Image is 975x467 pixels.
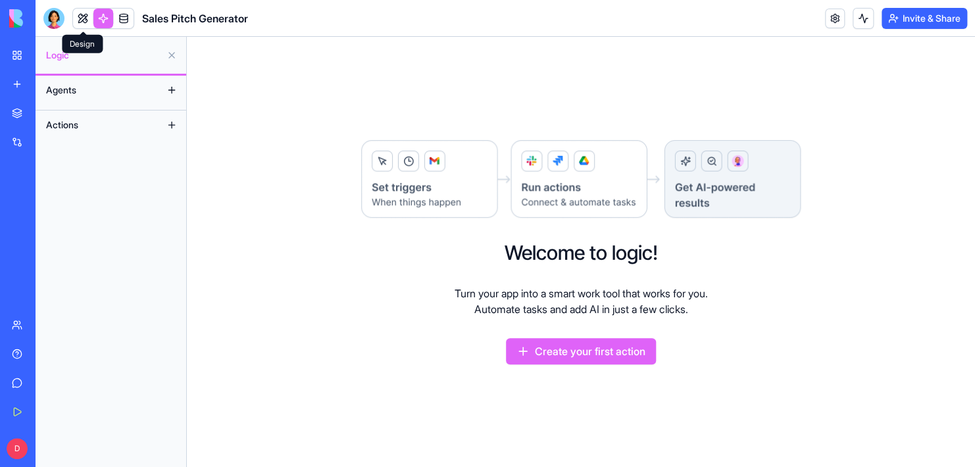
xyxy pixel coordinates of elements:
button: Actions [39,114,161,135]
p: Turn your app into a smart work tool that works for you. Automate tasks and add AI in just a few ... [455,285,708,317]
span: D [7,438,28,459]
span: Actions [46,118,78,132]
div: Design [62,35,103,53]
span: Logic [46,49,161,62]
button: Invite & Share [882,8,967,29]
img: Logic [360,139,802,220]
button: Agents [39,80,161,101]
button: Create your first action [506,338,656,364]
a: Create your first action [506,347,656,360]
span: Sales Pitch Generator [142,11,248,26]
img: logo [9,9,91,28]
h2: Welcome to logic! [505,241,658,264]
span: Agents [46,84,76,97]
